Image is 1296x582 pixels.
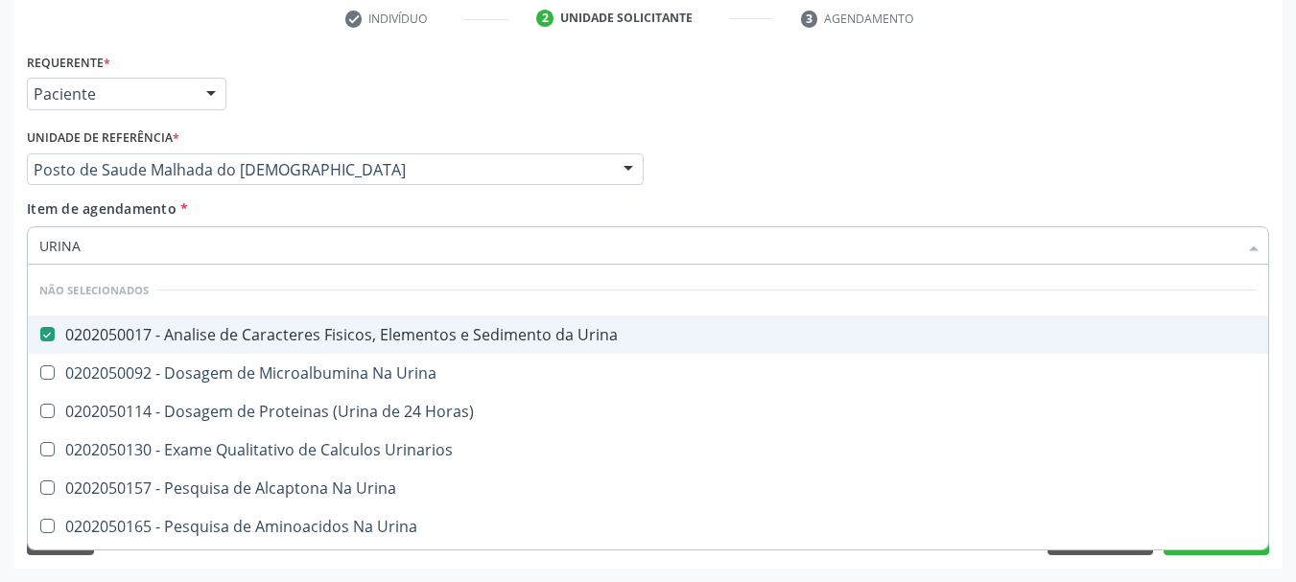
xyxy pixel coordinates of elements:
span: Item de agendamento [27,199,177,218]
input: Buscar por procedimentos [39,226,1237,265]
label: Unidade de referência [27,124,179,153]
div: 2 [536,10,554,27]
span: Paciente [34,84,187,104]
div: 0202050165 - Pesquisa de Aminoacidos Na Urina [39,519,1257,534]
div: Unidade solicitante [560,10,693,27]
div: 0202050114 - Dosagem de Proteinas (Urina de 24 Horas) [39,404,1257,419]
div: 0202050157 - Pesquisa de Alcaptona Na Urina [39,480,1257,496]
label: Requerente [27,48,110,78]
div: 0202050130 - Exame Qualitativo de Calculos Urinarios [39,442,1257,457]
span: Posto de Saude Malhada do [DEMOGRAPHIC_DATA] [34,160,604,179]
div: 0202050092 - Dosagem de Microalbumina Na Urina [39,365,1257,381]
div: 0202050017 - Analise de Caracteres Fisicos, Elementos e Sedimento da Urina [39,327,1257,342]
